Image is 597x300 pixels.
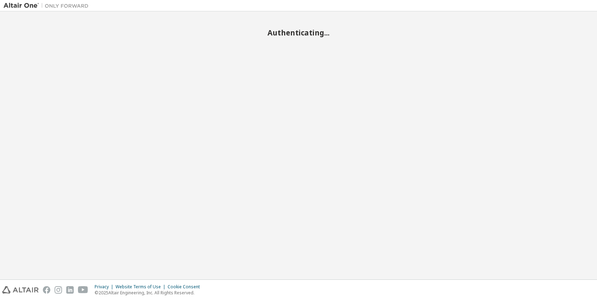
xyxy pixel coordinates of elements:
[66,286,74,294] img: linkedin.svg
[43,286,50,294] img: facebook.svg
[116,284,168,290] div: Website Terms of Use
[2,286,39,294] img: altair_logo.svg
[95,290,204,296] p: © 2025 Altair Engineering, Inc. All Rights Reserved.
[95,284,116,290] div: Privacy
[168,284,204,290] div: Cookie Consent
[55,286,62,294] img: instagram.svg
[4,2,92,9] img: Altair One
[4,28,593,37] h2: Authenticating...
[78,286,88,294] img: youtube.svg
